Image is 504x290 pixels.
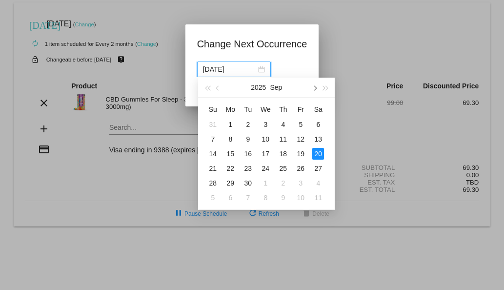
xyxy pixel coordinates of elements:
[224,133,236,145] div: 8
[222,132,239,146] td: 9/8/2025
[242,133,254,145] div: 9
[257,102,274,117] th: Wed
[222,102,239,117] th: Mon
[260,148,271,160] div: 17
[207,192,219,204] div: 5
[292,176,309,190] td: 10/3/2025
[207,177,219,189] div: 28
[295,119,306,130] div: 5
[242,192,254,204] div: 7
[224,148,236,160] div: 15
[274,117,292,132] td: 9/4/2025
[242,119,254,130] div: 2
[213,78,224,97] button: Previous month (PageUp)
[292,161,309,176] td: 9/26/2025
[239,176,257,190] td: 9/30/2025
[222,176,239,190] td: 9/29/2025
[312,177,324,189] div: 4
[239,161,257,176] td: 9/23/2025
[260,177,271,189] div: 1
[239,190,257,205] td: 10/7/2025
[257,117,274,132] td: 9/3/2025
[204,176,222,190] td: 9/28/2025
[312,119,324,130] div: 6
[312,133,324,145] div: 13
[309,146,327,161] td: 9/20/2025
[224,119,236,130] div: 1
[204,146,222,161] td: 9/14/2025
[202,78,213,97] button: Last year (Control + left)
[309,161,327,176] td: 9/27/2025
[207,119,219,130] div: 31
[242,177,254,189] div: 30
[274,176,292,190] td: 10/2/2025
[274,161,292,176] td: 9/25/2025
[239,102,257,117] th: Tue
[270,78,282,97] button: Sep
[207,133,219,145] div: 7
[257,146,274,161] td: 9/17/2025
[292,117,309,132] td: 9/5/2025
[260,163,271,174] div: 24
[257,176,274,190] td: 10/1/2025
[292,190,309,205] td: 10/10/2025
[197,36,307,52] h1: Change Next Occurrence
[257,132,274,146] td: 9/10/2025
[222,117,239,132] td: 9/1/2025
[257,161,274,176] td: 9/24/2025
[224,177,236,189] div: 29
[277,177,289,189] div: 2
[274,146,292,161] td: 9/18/2025
[204,190,222,205] td: 10/5/2025
[320,78,331,97] button: Next year (Control + right)
[277,192,289,204] div: 9
[292,102,309,117] th: Fri
[203,64,256,75] input: Select date
[242,148,254,160] div: 16
[204,102,222,117] th: Sun
[295,177,306,189] div: 3
[309,176,327,190] td: 10/4/2025
[204,132,222,146] td: 9/7/2025
[251,78,266,97] button: 2025
[222,146,239,161] td: 9/15/2025
[204,161,222,176] td: 9/21/2025
[222,190,239,205] td: 10/6/2025
[292,146,309,161] td: 9/19/2025
[207,148,219,160] div: 14
[312,163,324,174] div: 27
[239,117,257,132] td: 9/2/2025
[309,78,320,97] button: Next month (PageDown)
[274,132,292,146] td: 9/11/2025
[312,192,324,204] div: 11
[207,163,219,174] div: 21
[292,132,309,146] td: 9/12/2025
[274,190,292,205] td: 10/9/2025
[312,148,324,160] div: 20
[277,148,289,160] div: 18
[260,192,271,204] div: 8
[309,190,327,205] td: 10/11/2025
[222,161,239,176] td: 9/22/2025
[277,119,289,130] div: 4
[295,163,306,174] div: 26
[295,148,306,160] div: 19
[239,146,257,161] td: 9/16/2025
[224,192,236,204] div: 6
[309,102,327,117] th: Sat
[224,163,236,174] div: 22
[309,132,327,146] td: 9/13/2025
[260,133,271,145] div: 10
[257,190,274,205] td: 10/8/2025
[274,102,292,117] th: Thu
[260,119,271,130] div: 3
[277,163,289,174] div: 25
[204,117,222,132] td: 8/31/2025
[295,133,306,145] div: 12
[197,83,240,101] button: Update
[277,133,289,145] div: 11
[242,163,254,174] div: 23
[239,132,257,146] td: 9/9/2025
[295,192,306,204] div: 10
[309,117,327,132] td: 9/6/2025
